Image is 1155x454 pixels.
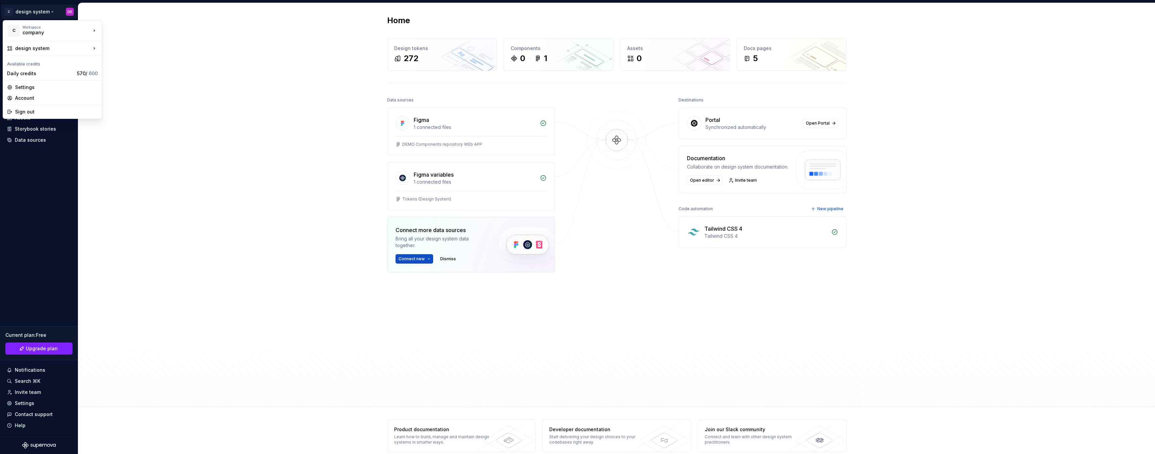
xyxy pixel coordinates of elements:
div: Sign out [15,108,98,115]
div: company [22,29,80,36]
div: Available credits [4,57,100,68]
span: 570 / [77,71,98,76]
span: 600 [89,71,98,76]
div: design system [15,45,91,52]
div: Settings [15,84,98,91]
div: C [8,25,20,37]
div: Daily credits [7,70,74,77]
div: Account [15,95,98,101]
div: Workspace [22,25,91,29]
